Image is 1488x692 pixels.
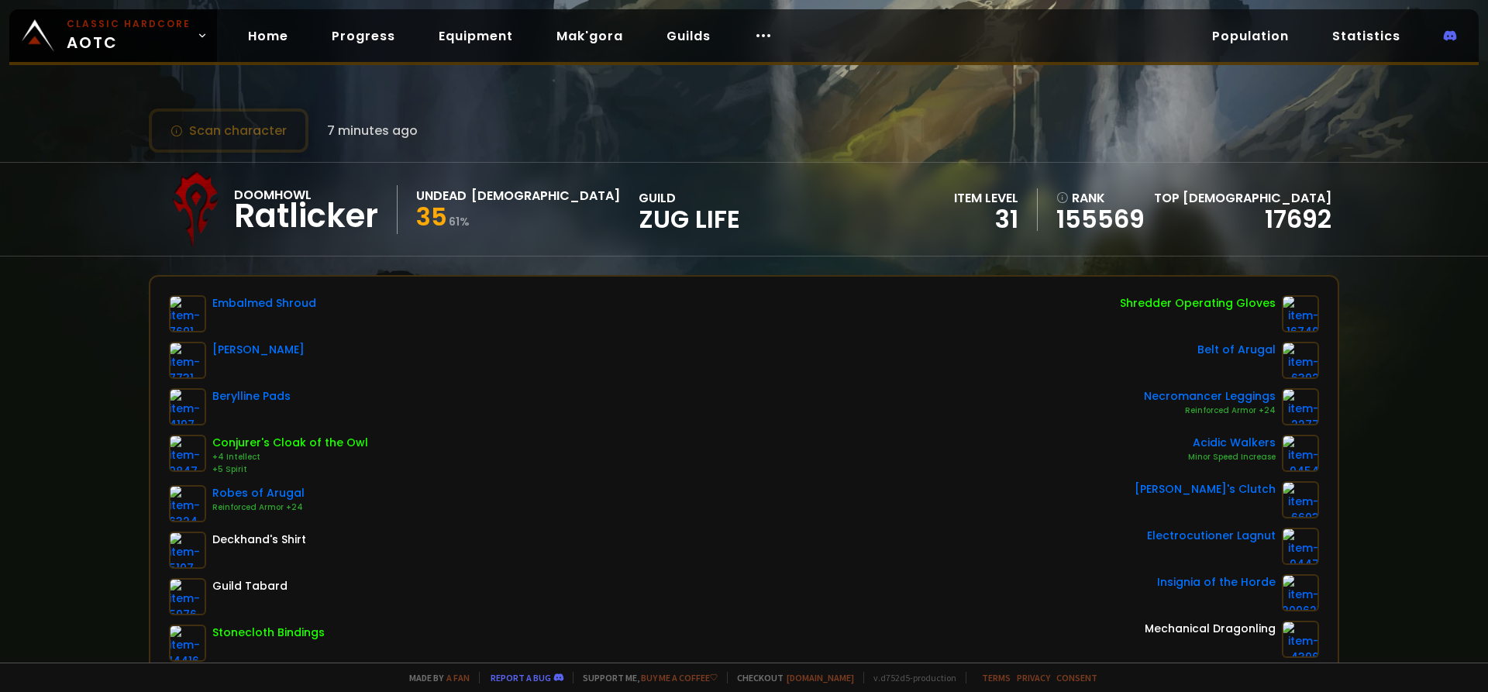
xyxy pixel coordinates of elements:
span: [DEMOGRAPHIC_DATA] [1183,189,1331,207]
span: v. d752d5 - production [863,672,956,683]
button: Scan character [149,108,308,153]
img: item-6392 [1282,342,1319,379]
div: Top [1154,188,1331,208]
div: Ratlicker [234,205,378,228]
div: guild [639,188,740,231]
a: Guilds [654,20,723,52]
div: Belt of Arugal [1197,342,1276,358]
a: Progress [319,20,408,52]
div: [DEMOGRAPHIC_DATA] [471,186,620,205]
a: [DOMAIN_NAME] [787,672,854,683]
div: [PERSON_NAME] [212,342,305,358]
div: Guild Tabard [212,578,288,594]
div: Acidic Walkers [1188,435,1276,451]
img: item-6324 [169,485,206,522]
img: item-2277 [1282,388,1319,425]
a: 17692 [1265,201,1331,236]
img: item-16740 [1282,295,1319,332]
a: Terms [982,672,1011,683]
div: Necromancer Leggings [1144,388,1276,405]
div: Insignia of the Horde [1157,574,1276,590]
img: item-9447 [1282,528,1319,565]
span: Checkout [727,672,854,683]
span: 35 [416,199,447,234]
span: Zug Life [639,208,740,231]
div: Deckhand's Shirt [212,532,306,548]
img: item-5107 [169,532,206,569]
div: Stonecloth Bindings [212,625,325,641]
img: item-4396 [1282,621,1319,658]
div: Reinforced Armor +24 [212,501,305,514]
div: Berylline Pads [212,388,291,405]
a: 155569 [1056,208,1145,231]
div: +5 Spirit [212,463,368,476]
a: Consent [1056,672,1097,683]
img: item-4197 [169,388,206,425]
img: item-14416 [169,625,206,662]
a: a fan [446,672,470,683]
div: item level [954,188,1018,208]
span: Made by [400,672,470,683]
a: Report a bug [491,672,551,683]
img: item-9454 [1282,435,1319,472]
div: rank [1056,188,1145,208]
div: Doomhowl [234,185,378,205]
div: Reinforced Armor +24 [1144,405,1276,417]
div: Conjurer's Cloak of the Owl [212,435,368,451]
div: [PERSON_NAME]'s Clutch [1135,481,1276,497]
div: Minor Speed Increase [1188,451,1276,463]
a: Buy me a coffee [641,672,718,683]
img: item-6693 [1282,481,1319,518]
img: item-209621 [1282,574,1319,611]
div: Mechanical Dragonling [1145,621,1276,637]
img: item-5976 [169,578,206,615]
div: Embalmed Shroud [212,295,316,312]
img: item-7731 [169,342,206,379]
div: +4 Intellect [212,451,368,463]
span: 7 minutes ago [327,121,418,140]
small: Classic Hardcore [67,17,191,31]
div: 31 [954,208,1018,231]
img: item-9847 [169,435,206,472]
a: Population [1200,20,1301,52]
a: Statistics [1320,20,1413,52]
span: Support me, [573,672,718,683]
a: Mak'gora [544,20,635,52]
small: 61 % [449,214,470,229]
div: Electrocutioner Lagnut [1147,528,1276,544]
a: Equipment [426,20,525,52]
div: Robes of Arugal [212,485,305,501]
a: Classic HardcoreAOTC [9,9,217,62]
div: Undead [416,186,467,205]
a: Privacy [1017,672,1050,683]
span: AOTC [67,17,191,54]
a: Home [236,20,301,52]
img: item-7691 [169,295,206,332]
div: Shredder Operating Gloves [1120,295,1276,312]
